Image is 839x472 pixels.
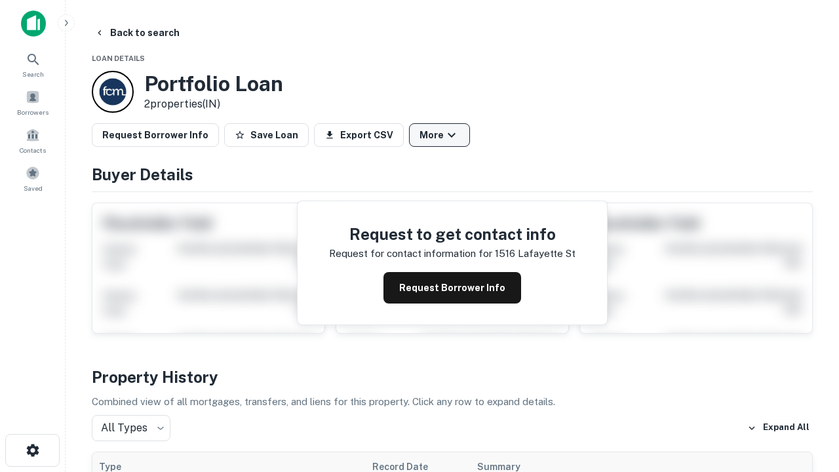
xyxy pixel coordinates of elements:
h4: Buyer Details [92,163,813,186]
img: capitalize-icon.png [21,10,46,37]
button: Request Borrower Info [383,272,521,304]
h3: Portfolio Loan [144,71,283,96]
a: Contacts [4,123,62,158]
span: Search [22,69,44,79]
div: All Types [92,415,170,441]
button: Request Borrower Info [92,123,219,147]
p: 2 properties (IN) [144,96,283,112]
p: Request for contact information for [329,246,492,262]
h4: Request to get contact info [329,222,576,246]
button: Expand All [744,418,813,438]
p: Combined view of all mortgages, transfers, and liens for this property. Click any row to expand d... [92,394,813,410]
button: Save Loan [224,123,309,147]
button: More [409,123,470,147]
a: Search [4,47,62,82]
h4: Property History [92,365,813,389]
p: 1516 lafayette st [495,246,576,262]
button: Export CSV [314,123,404,147]
span: Borrowers [17,107,49,117]
a: Saved [4,161,62,196]
span: Contacts [20,145,46,155]
span: Saved [24,183,43,193]
button: Back to search [89,21,185,45]
iframe: Chat Widget [773,367,839,430]
a: Borrowers [4,85,62,120]
span: Loan Details [92,54,145,62]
